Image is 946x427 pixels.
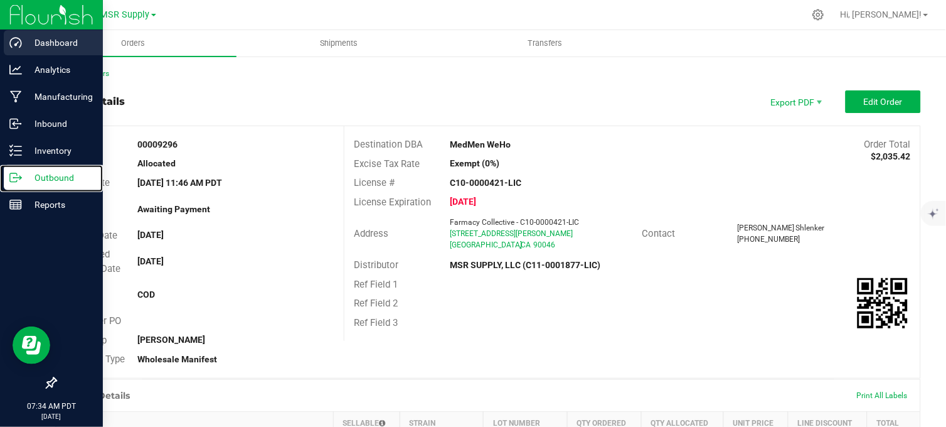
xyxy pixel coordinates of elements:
span: Distributor [354,259,398,271]
strong: Awaiting Payment [137,204,210,214]
a: Shipments [236,30,443,57]
span: Transfers [511,38,580,49]
strong: MedMen WeHo [450,139,511,149]
span: Hi, [PERSON_NAME]! [841,9,922,19]
span: Destination DBA [354,139,423,150]
p: Reports [22,197,97,212]
strong: Wholesale Manifest [137,354,217,364]
span: License Expiration [354,197,431,208]
p: Inventory [22,143,97,158]
span: Address [354,228,388,239]
p: Manufacturing [22,89,97,104]
strong: [DATE] [137,230,164,240]
span: Ref Field 1 [354,279,398,290]
inline-svg: Inventory [9,144,22,157]
strong: MSR SUPPLY, LLC (C11-0001877-LIC) [450,260,600,270]
strong: [DATE] [450,197,476,207]
p: 07:34 AM PDT [6,401,97,412]
button: Edit Order [846,90,921,113]
iframe: Resource center [13,327,50,364]
p: Inbound [22,116,97,131]
span: Edit Order [864,97,903,107]
span: [GEOGRAPHIC_DATA] [450,241,522,249]
strong: Allocated [137,158,176,168]
span: CA [521,241,531,249]
strong: [PERSON_NAME] [137,335,205,345]
span: Order Total [864,139,911,150]
span: , [519,241,521,249]
strong: $2,035.42 [871,151,911,161]
span: Ref Field 3 [354,317,398,328]
span: Print All Labels [857,391,908,400]
div: Manage settings [810,9,826,21]
li: Export PDF [758,90,833,113]
p: [DATE] [6,412,97,421]
inline-svg: Inbound [9,117,22,130]
span: Ref Field 2 [354,298,398,309]
inline-svg: Dashboard [9,36,22,49]
inline-svg: Outbound [9,171,22,184]
p: Dashboard [22,35,97,50]
span: Shlenker [796,224,825,232]
strong: 00009296 [137,139,178,149]
inline-svg: Reports [9,198,22,211]
strong: [DATE] 11:46 AM PDT [137,178,222,188]
inline-svg: Manufacturing [9,90,22,103]
a: Transfers [442,30,649,57]
strong: COD [137,289,155,300]
span: 90046 [533,241,555,249]
span: [PERSON_NAME] [738,224,795,232]
qrcode: 00009296 [858,278,908,328]
inline-svg: Analytics [9,63,22,76]
a: Orders [30,30,236,57]
strong: [DATE] [137,256,164,266]
span: Contact [642,228,675,239]
p: Analytics [22,62,97,77]
span: [PHONE_NUMBER] [738,235,800,244]
span: Shipments [304,38,375,49]
span: Excise Tax Rate [354,158,420,170]
strong: C10-0000421-LIC [450,178,521,188]
p: Outbound [22,170,97,185]
span: [STREET_ADDRESS][PERSON_NAME] [450,229,573,238]
span: Orders [104,38,162,49]
span: License # [354,177,395,188]
span: Farmacy Collective - C10-0000421-LIC [450,218,579,227]
img: Scan me! [858,278,908,328]
span: MSR Supply [100,9,150,20]
strong: Exempt (0%) [450,158,499,168]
